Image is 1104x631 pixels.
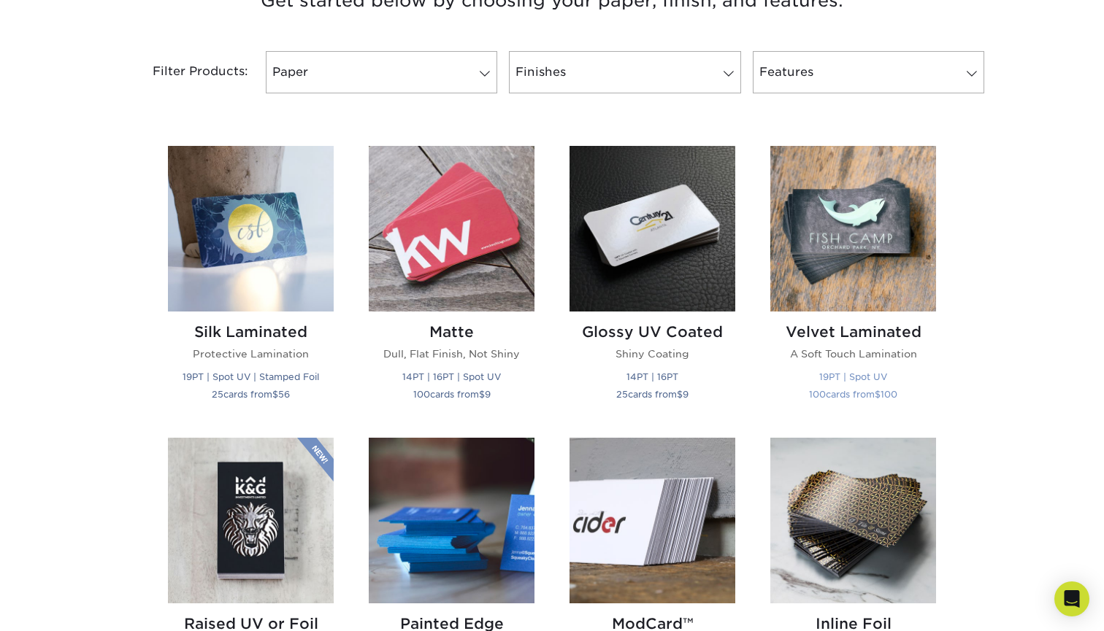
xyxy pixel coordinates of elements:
[369,347,534,361] p: Dull, Flat Finish, Not Shiny
[413,389,491,400] small: cards from
[168,438,334,603] img: Raised UV or Foil Business Cards
[809,389,897,400] small: cards from
[616,389,628,400] span: 25
[626,371,678,382] small: 14PT | 16PT
[570,146,735,419] a: Glossy UV Coated Business Cards Glossy UV Coated Shiny Coating 14PT | 16PT 25cards from$9
[770,146,936,311] img: Velvet Laminated Business Cards
[616,389,689,400] small: cards from
[369,146,534,311] img: Matte Business Cards
[770,347,936,361] p: A Soft Touch Lamination
[4,587,124,626] iframe: Google Customer Reviews
[683,389,689,400] span: 9
[770,323,936,341] h2: Velvet Laminated
[770,146,936,419] a: Velvet Laminated Business Cards Velvet Laminated A Soft Touch Lamination 19PT | Spot UV 100cards ...
[570,323,735,341] h2: Glossy UV Coated
[369,146,534,419] a: Matte Business Cards Matte Dull, Flat Finish, Not Shiny 14PT | 16PT | Spot UV 100cards from$9
[272,389,278,400] span: $
[266,51,497,93] a: Paper
[212,389,223,400] span: 25
[485,389,491,400] span: 9
[1054,581,1089,616] div: Open Intercom Messenger
[168,323,334,341] h2: Silk Laminated
[168,146,334,311] img: Silk Laminated Business Cards
[875,389,881,400] span: $
[212,389,290,400] small: cards from
[809,389,826,400] span: 100
[570,347,735,361] p: Shiny Coating
[168,146,334,419] a: Silk Laminated Business Cards Silk Laminated Protective Lamination 19PT | Spot UV | Stamped Foil ...
[168,347,334,361] p: Protective Lamination
[570,438,735,603] img: ModCard™ Business Cards
[819,371,887,382] small: 19PT | Spot UV
[509,51,740,93] a: Finishes
[753,51,984,93] a: Features
[369,323,534,341] h2: Matte
[881,389,897,400] span: 100
[677,389,683,400] span: $
[479,389,485,400] span: $
[369,438,534,603] img: Painted Edge Business Cards
[770,438,936,603] img: Inline Foil Business Cards
[183,371,319,382] small: 19PT | Spot UV | Stamped Foil
[297,438,334,481] img: New Product
[402,371,501,382] small: 14PT | 16PT | Spot UV
[278,389,290,400] span: 56
[114,51,260,93] div: Filter Products:
[413,389,430,400] span: 100
[570,146,735,311] img: Glossy UV Coated Business Cards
